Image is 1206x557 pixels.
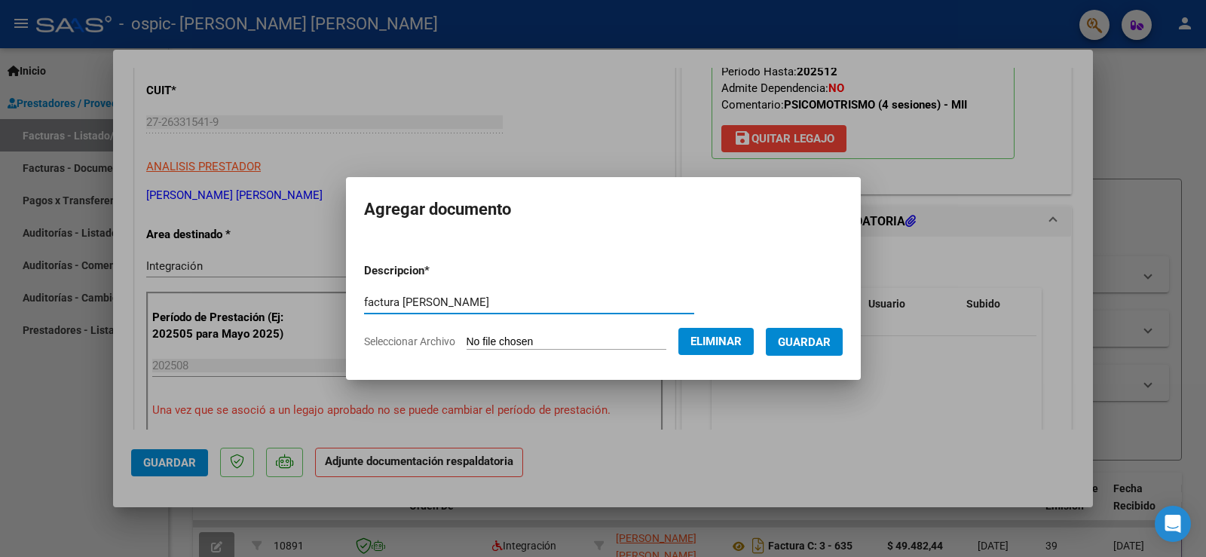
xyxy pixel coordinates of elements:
button: Guardar [766,328,843,356]
span: Eliminar [690,335,742,348]
p: Descripcion [364,262,508,280]
span: Seleccionar Archivo [364,335,455,347]
div: Open Intercom Messenger [1155,506,1191,542]
span: Guardar [778,335,831,349]
button: Eliminar [678,328,754,355]
h2: Agregar documento [364,195,843,224]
